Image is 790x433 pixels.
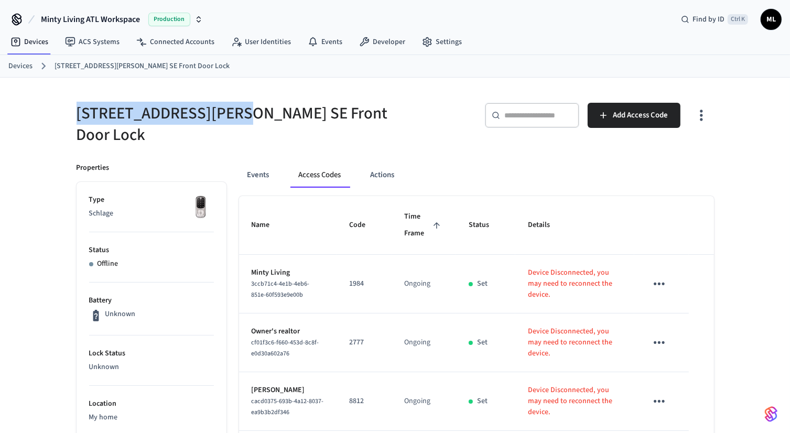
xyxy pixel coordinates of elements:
a: ACS Systems [57,33,128,51]
p: Minty Living [252,267,324,278]
a: Events [299,33,351,51]
span: Production [148,13,190,26]
p: Unknown [89,362,214,373]
span: Minty Living ATL Workspace [41,13,140,26]
p: Unknown [105,309,135,320]
p: Battery [89,295,214,306]
img: Yale Assure Touchscreen Wifi Smart Lock, Satin Nickel, Front [188,194,214,221]
p: Set [477,337,488,348]
span: 3ccb71c4-4e1b-4eb6-851e-60f593e9e00b [252,279,310,299]
div: ant example [239,163,714,188]
p: Owner's realtor [252,326,324,337]
p: Schlage [89,208,214,219]
button: Events [239,163,278,188]
p: Lock Status [89,348,214,359]
p: Device Disconnected, you may need to reconnect the device. [528,267,622,300]
button: Access Codes [290,163,350,188]
p: Device Disconnected, you may need to reconnect the device. [528,326,622,359]
span: Time Frame [404,209,443,242]
p: My home [89,412,214,423]
button: Actions [362,163,403,188]
img: SeamLogoGradient.69752ec5.svg [765,406,777,423]
td: Ongoing [392,372,456,431]
p: Set [477,278,488,289]
p: 1984 [349,278,379,289]
button: ML [761,9,782,30]
span: Details [528,217,564,233]
p: Device Disconnected, you may need to reconnect the device. [528,385,622,418]
span: Add Access Code [613,109,668,122]
p: Status [89,245,214,256]
a: User Identities [223,33,299,51]
span: Ctrl K [728,14,748,25]
div: Find by IDCtrl K [673,10,756,29]
p: Location [89,398,214,409]
p: Set [477,396,488,407]
button: Add Access Code [588,103,680,128]
p: Type [89,194,214,205]
span: cacd0375-693b-4a12-8037-ea9b3b2df346 [252,397,324,417]
a: Connected Accounts [128,33,223,51]
a: Developer [351,33,414,51]
span: Find by ID [692,14,724,25]
a: Settings [414,33,470,51]
td: Ongoing [392,313,456,372]
a: Devices [8,61,33,72]
p: 8812 [349,396,379,407]
p: Offline [98,258,118,269]
span: Code [349,217,379,233]
span: Status [469,217,503,233]
p: 2777 [349,337,379,348]
a: [STREET_ADDRESS][PERSON_NAME] SE Front Door Lock [55,61,230,72]
p: Properties [77,163,110,174]
span: ML [762,10,781,29]
span: cf01f3c6-f660-453d-8c8f-e0d30a602a76 [252,338,319,358]
a: Devices [2,33,57,51]
td: Ongoing [392,255,456,313]
span: Name [252,217,284,233]
p: [PERSON_NAME] [252,385,324,396]
h5: [STREET_ADDRESS][PERSON_NAME] SE Front Door Lock [77,103,389,146]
